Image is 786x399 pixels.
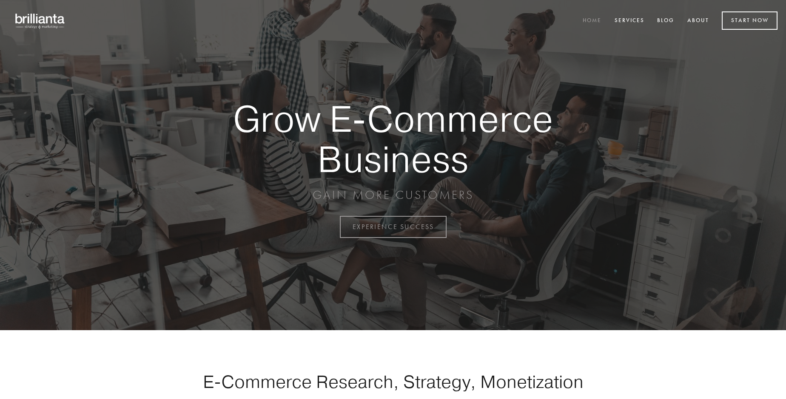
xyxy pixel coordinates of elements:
strong: Grow E-Commerce Business [203,99,583,179]
a: Start Now [722,11,777,30]
img: brillianta - research, strategy, marketing [9,8,72,33]
a: About [682,14,715,28]
a: Services [609,14,650,28]
p: GAIN MORE CUSTOMERS [203,187,583,203]
h1: E-Commerce Research, Strategy, Monetization [176,371,610,392]
a: Blog [652,14,680,28]
a: Home [577,14,607,28]
a: EXPERIENCE SUCCESS [340,216,447,238]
